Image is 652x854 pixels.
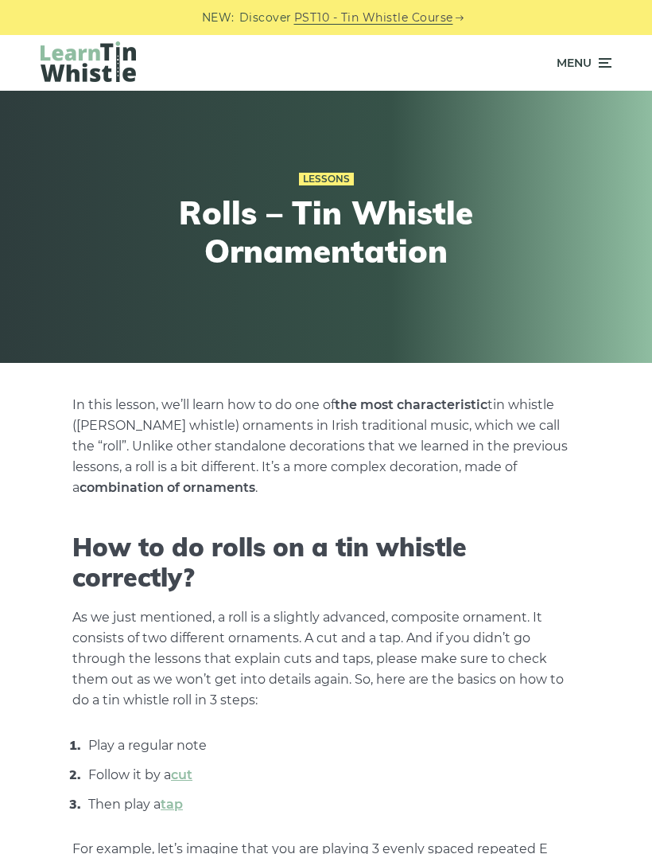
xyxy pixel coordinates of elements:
strong: the most characteristic [335,397,487,412]
p: In this lesson, we’ll learn how to do one of tin whistle ([PERSON_NAME] whistle) ornaments in Iri... [72,395,580,498]
li: Then play a [84,794,580,815]
a: Lessons [299,173,354,185]
strong: combination of ornaments [80,480,255,495]
img: LearnTinWhistle.com [41,41,136,82]
li: Play a regular note [84,735,580,756]
span: Menu [557,43,592,83]
h2: How to do rolls on a tin whistle correctly? [72,532,580,593]
a: tap [161,797,183,812]
p: As we just mentioned, a roll is a slightly advanced, composite ornament. It consists of two diffe... [72,607,580,711]
a: cut [171,767,192,782]
h1: Rolls – Tin Whistle Ornamentation [111,193,541,270]
li: Follow it by a [84,764,580,786]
